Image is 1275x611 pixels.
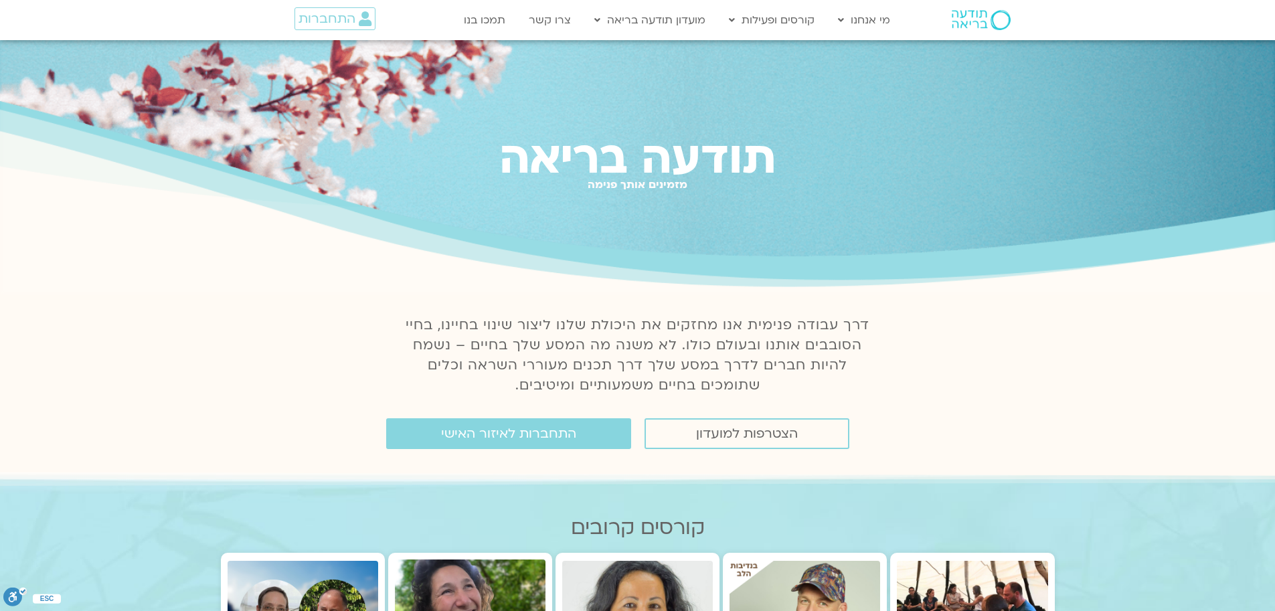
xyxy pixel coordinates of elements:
span: התחברות לאיזור האישי [441,426,576,441]
h2: קורסים קרובים [221,516,1055,539]
a: מי אנחנו [831,7,897,33]
p: דרך עבודה פנימית אנו מחזקים את היכולת שלנו ליצור שינוי בחיינו, בחיי הסובבים אותנו ובעולם כולו. לא... [398,315,877,396]
span: הצטרפות למועדון [696,426,798,441]
a: צרו קשר [522,7,578,33]
a: מועדון תודעה בריאה [588,7,712,33]
a: התחברות [294,7,375,30]
span: התחברות [299,11,355,26]
a: קורסים ופעילות [722,7,821,33]
img: תודעה בריאה [952,10,1011,30]
a: תמכו בנו [457,7,512,33]
a: התחברות לאיזור האישי [386,418,631,449]
a: הצטרפות למועדון [645,418,849,449]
